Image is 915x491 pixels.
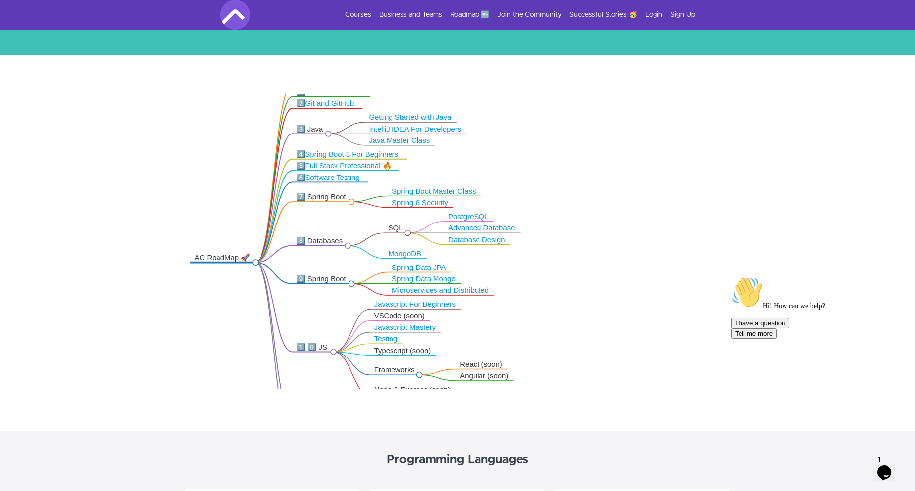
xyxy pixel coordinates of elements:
a: MongoDB [389,250,421,258]
img: :wave: [4,4,36,36]
div: 6️⃣ [296,173,363,182]
div: 5️⃣ [296,161,394,171]
div: Frameworks [374,365,416,375]
div: 9️⃣ Spring Boot [296,274,348,284]
a: Software Testing [305,174,360,181]
a: Business and Teams [379,10,442,20]
a: PostgreSQL [448,213,488,221]
a: Microservices and Distributed [392,286,489,294]
a: Java Master Class [369,136,430,144]
a: IntelliJ IDEA For Developers [369,125,461,133]
a: Courses [345,10,371,20]
div: 3️⃣ Java [296,125,325,134]
a: Successful Stories 🥳 [569,10,637,20]
div: VSCode (soon) [374,312,426,321]
div: SQL [389,223,404,233]
div: AC RoadMap 🚀 [195,253,252,263]
strong: Programming Languages [387,454,528,466]
a: Spring Data Mongo [392,275,456,283]
div: 4️⃣ [296,150,402,159]
div: 8️⃣ Databases [296,236,344,246]
iframe: chat widget [727,272,905,446]
a: Full Stack Professional 🔥 [305,162,392,170]
div: 2️⃣ [296,99,358,108]
a: Getting Started with Java [369,113,451,121]
div: React (soon) [460,360,503,369]
div: Angular (soon) [460,371,509,381]
iframe: chat widget [873,451,905,481]
a: Git and GitHub [305,99,354,107]
a: Roadmap 🆕 [450,10,489,20]
a: Database Design [448,236,505,244]
a: Join the Community [497,10,562,20]
a: Javascript Mastery [374,323,436,331]
a: Spring Boot 3 For Beginners [305,150,398,158]
span: Hi! How can we help? [4,30,98,37]
button: Tell me more [4,56,49,66]
a: Testing [374,335,397,343]
div: 👋Hi! How can we help?I have a questionTell me more [4,4,182,66]
a: Spring Data JPA [392,264,446,271]
a: Spring 6 Security [392,199,448,207]
div: Typescript (soon) [374,346,432,356]
div: Node & Express (soon) [374,385,451,395]
a: Javascript For Beginners [374,300,456,308]
a: Sign Up [670,10,695,20]
div: 1️⃣ 0️⃣ JS [296,343,330,352]
a: Login [645,10,662,20]
a: Advanced Database [448,224,515,232]
button: I have a question [4,45,62,56]
div: 7️⃣ Spring Boot [296,192,348,202]
a: Spring Boot Master Class [392,187,476,195]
